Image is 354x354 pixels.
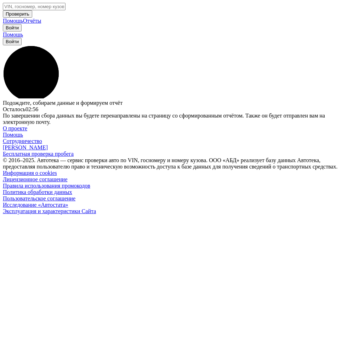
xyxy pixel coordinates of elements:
span: Проверить [6,11,29,17]
a: Лицензионное соглашение [3,176,351,183]
a: Сотрудничество [3,138,351,144]
span: Войти [6,39,19,44]
div: Осталось 02:56 [3,106,351,113]
a: О проекте [3,125,351,132]
a: Эксплуатация и характеристики Сайта [3,208,351,215]
a: Помощь [3,18,23,24]
span: Войти [6,25,19,30]
a: Бесплатная проверка пробега [3,151,351,157]
div: Подождите, собираем данные и формируем отчёт [3,100,351,106]
a: Помощь [3,132,351,138]
input: VIN, госномер, номер кузова [3,3,65,10]
a: Отчёты [23,18,41,24]
button: Войти [3,38,22,45]
button: Проверить [3,10,32,18]
a: Исследование «Автостата» [3,202,351,208]
div: По завершении сбора данных вы будете перенаправлены на страницу со сформированным отчётом. Также ... [3,113,351,125]
a: Правила использования промокодов [3,183,351,189]
a: Политика обработки данных [3,189,351,195]
a: Информация о cookies [3,170,351,176]
button: Войти [3,24,22,32]
a: Помощь [3,32,23,38]
a: Пользовательское соглашение [3,195,351,202]
div: © 2016– 2025 . Автотека — сервис проверки авто по VIN, госномеру и номеру кузова. ООО «АБД» реали... [3,157,351,170]
a: [PERSON_NAME] [3,144,351,151]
